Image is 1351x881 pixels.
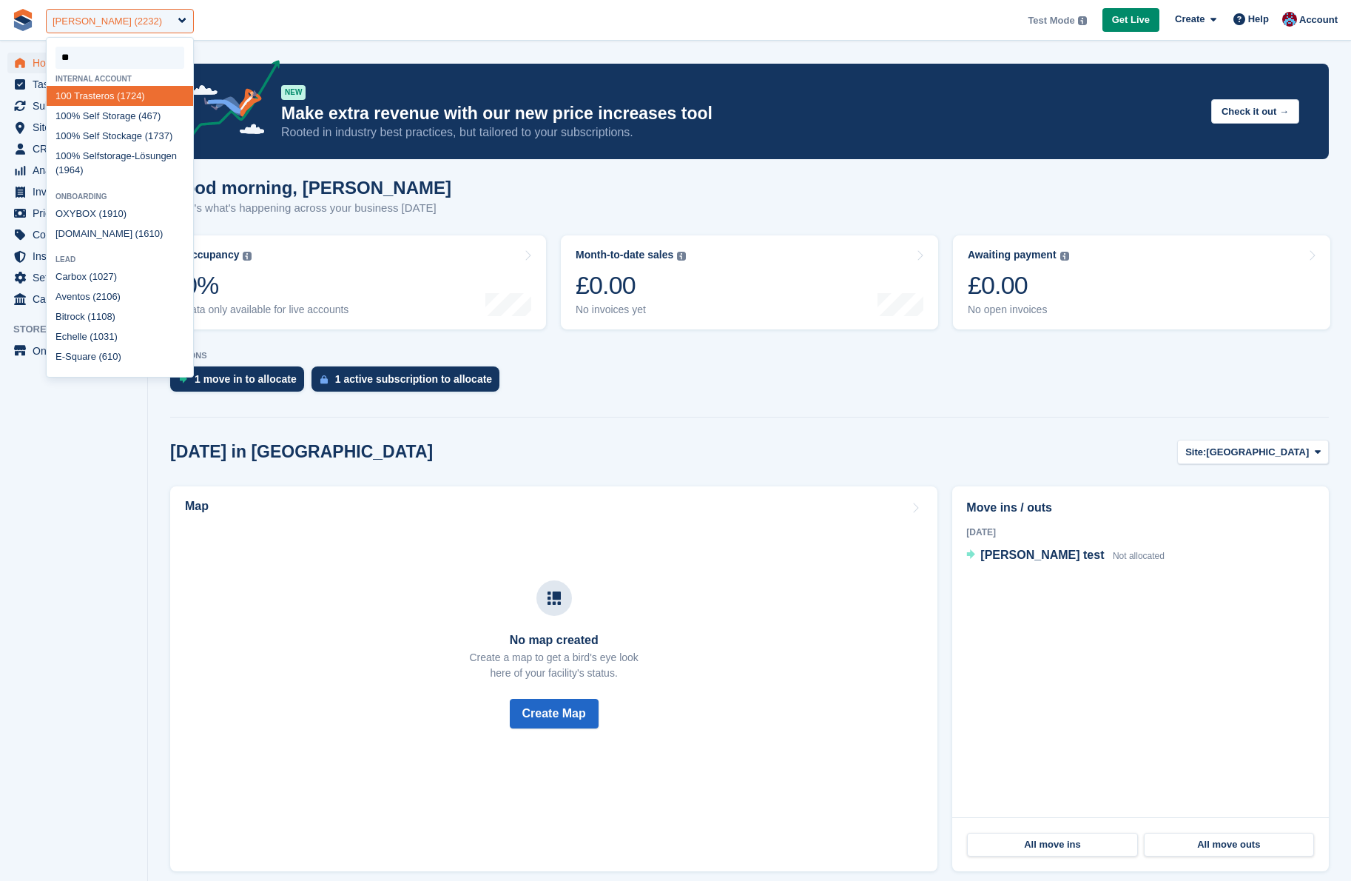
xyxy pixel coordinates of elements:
[55,90,66,101] span: 10
[33,160,121,181] span: Analytics
[7,74,140,95] a: menu
[101,291,112,302] span: 10
[47,255,193,264] div: Lead
[47,224,193,244] div: [DOMAIN_NAME] (16 )
[1102,8,1159,33] a: Get Live
[7,267,140,288] a: menu
[55,150,66,161] span: 10
[967,833,1137,857] a: All move ins
[185,500,209,513] h2: Map
[1206,445,1309,460] span: [GEOGRAPHIC_DATA]
[1211,99,1299,124] button: Check it out →
[47,326,193,346] div: Echelle ( 31)
[980,549,1104,561] span: [PERSON_NAME] test
[1060,252,1069,261] img: icon-info-grey-7440780725fd019a000dd9b08b2336e03edf1995a4989e88bcd33f0948082b44.svg
[33,267,121,288] span: Settings
[169,235,546,329] a: Occupancy 0% Data only available for live accounts
[149,228,159,239] span: 10
[7,138,140,159] a: menu
[33,74,121,95] span: Tasks
[561,235,938,329] a: Month-to-date sales £0.00 No invoices yet
[7,224,140,245] a: menu
[576,304,686,316] div: No invoices yet
[7,53,140,73] a: menu
[92,271,103,282] span: 10
[243,252,252,261] img: icon-info-grey-7440780725fd019a000dd9b08b2336e03edf1995a4989e88bcd33f0948082b44.svg
[677,252,686,261] img: icon-info-grey-7440780725fd019a000dd9b08b2336e03edf1995a4989e88bcd33f0948082b44.svg
[33,246,121,267] span: Insurance
[7,246,140,267] a: menu
[33,289,121,309] span: Capital
[47,346,193,366] div: E-Square (6 )
[47,126,193,146] div: 0% Self Stockage (1737)
[47,204,193,224] div: OXYBOX (19 )
[47,267,193,287] div: Carbox ( 27)
[33,138,121,159] span: CRM
[966,526,1315,539] div: [DATE]
[320,375,328,384] img: active_subscription_to_allocate_icon-d502201f5373d7db506a760aba3b589e785aa758c864c3986d89f69b8ff3...
[7,160,140,181] a: menu
[96,311,107,322] span: 10
[93,331,104,342] span: 10
[968,270,1069,301] div: £0.00
[195,373,297,385] div: 1 move in to allocate
[1185,445,1206,460] span: Site:
[47,306,193,326] div: Bitrock (1 8)
[33,96,121,116] span: Subscriptions
[170,366,311,399] a: 1 move in to allocate
[170,486,937,871] a: Map No map created Create a map to get a bird's eye lookhere of your facility's status. Create Map
[281,85,306,100] div: NEW
[469,650,638,681] p: Create a map to get a bird's eye look here of your facility's status.
[33,341,121,361] span: Online Store
[170,442,433,462] h2: [DATE] in [GEOGRAPHIC_DATA]
[170,200,451,217] p: Here's what's happening across your business [DATE]
[47,366,193,386] div: Locabox ( 00)
[53,14,162,29] div: [PERSON_NAME] (2232)
[112,208,123,219] span: 10
[335,373,492,385] div: 1 active subscription to allocate
[281,103,1199,124] p: Make extra revenue with our new price increases tool
[1112,13,1150,27] span: Get Live
[177,60,280,144] img: price-adjustments-announcement-icon-8257ccfd72463d97f412b2fc003d46551f7dbcb40ab6d574587a9cd5c0d94...
[1282,12,1297,27] img: David Hughes
[968,249,1057,261] div: Awaiting payment
[179,375,187,383] img: move_ins_to_allocate_icon-fdf77a2bb77ea45bf5b3d319d69a93e2d87916cf1d5bf7949dd705db3b84f3ca.svg
[311,366,507,399] a: 1 active subscription to allocate
[170,351,1329,361] p: ACTIONS
[1113,551,1165,561] span: Not allocated
[170,178,451,198] h1: Good morning, [PERSON_NAME]
[1299,13,1338,27] span: Account
[47,146,193,181] div: 0% Selfstorage-Lösungen (1964)
[576,249,673,261] div: Month-to-date sales
[7,341,140,361] a: menu
[47,106,193,126] div: 0% Self Storage (467)
[55,110,66,121] span: 10
[576,270,686,301] div: £0.00
[548,592,561,605] img: map-icn-33ee37083ee616e46c38cad1a60f524a97daa1e2b2c8c0bc3eb3415660979fc1.svg
[1144,833,1314,857] a: All move outs
[47,86,193,106] div: 0 Trasteros (1724)
[33,117,121,138] span: Sites
[33,181,121,202] span: Invoices
[966,546,1165,566] a: [PERSON_NAME] test Not allocated
[7,181,140,202] a: menu
[12,9,34,31] img: stora-icon-8386f47178a22dfd0bd8f6a31ec36ba5ce8667c1dd55bd0f319d3a0aa187defe.svg
[469,634,638,647] h3: No map created
[1177,440,1329,464] button: Site: [GEOGRAPHIC_DATA]
[183,304,348,316] div: Data only available for live accounts
[966,499,1315,517] h2: Move ins / outs
[7,96,140,116] a: menu
[1078,16,1087,25] img: icon-info-grey-7440780725fd019a000dd9b08b2336e03edf1995a4989e88bcd33f0948082b44.svg
[33,224,121,245] span: Coupons
[33,203,121,224] span: Pricing
[183,249,239,261] div: Occupancy
[7,203,140,224] a: menu
[1028,13,1074,28] span: Test Mode
[281,124,1199,141] p: Rooted in industry best practices, but tailored to your subscriptions.
[33,53,121,73] span: Home
[510,699,599,728] button: Create Map
[13,322,147,337] span: Storefront
[47,192,193,201] div: Onboarding
[183,270,348,301] div: 0%
[1175,12,1205,27] span: Create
